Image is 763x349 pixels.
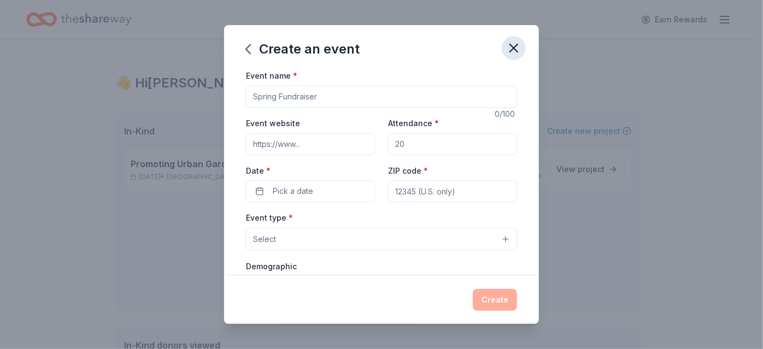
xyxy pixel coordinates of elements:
input: 20 [388,133,517,155]
span: Pick a date [273,185,313,198]
label: Demographic [246,261,297,272]
label: Event type [246,212,293,223]
button: Select [246,228,517,251]
span: Select [253,233,276,246]
input: Spring Fundraiser [246,86,517,108]
label: Date [246,165,375,176]
div: 0 /100 [495,108,517,121]
div: Create an event [246,40,360,58]
button: Pick a date [246,180,375,202]
label: ZIP code [388,165,428,176]
label: Event name [246,70,297,81]
input: 12345 (U.S. only) [388,180,517,202]
label: Attendance [388,118,439,129]
label: Event website [246,118,300,129]
input: https://www... [246,133,375,155]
